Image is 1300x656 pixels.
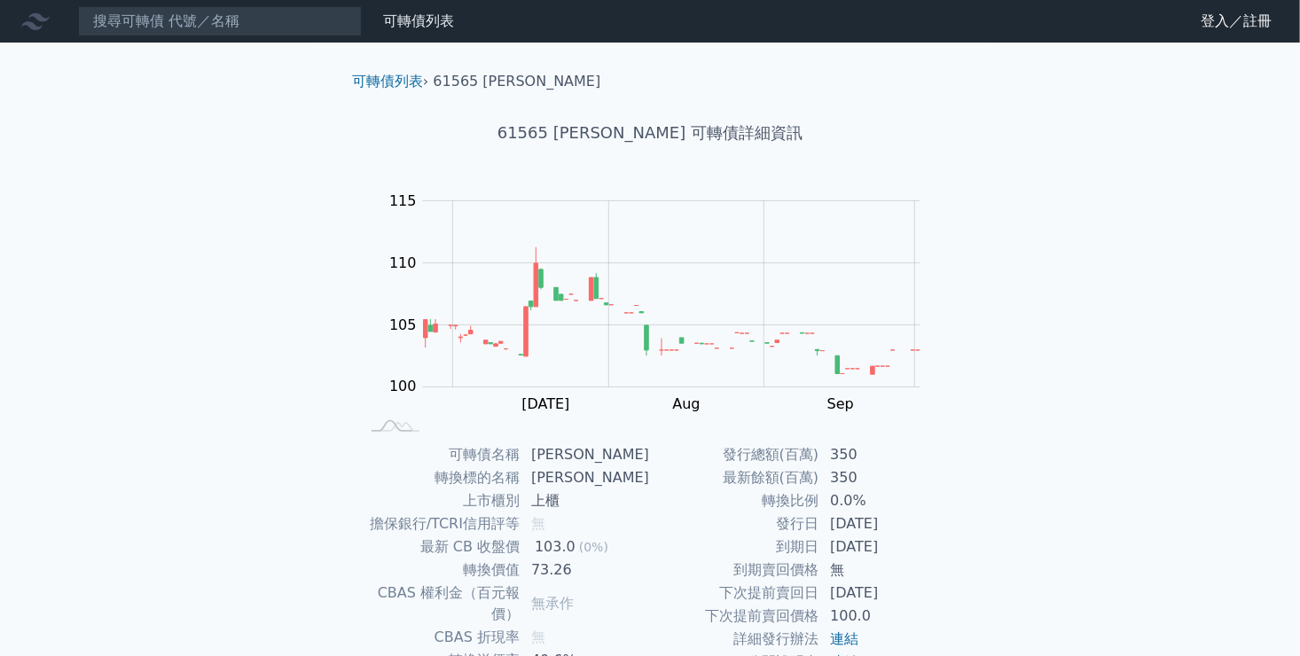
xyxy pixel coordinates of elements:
[383,12,454,29] a: 可轉債列表
[359,558,521,582] td: 轉換價值
[650,512,819,535] td: 發行日
[531,595,574,612] span: 無承作
[819,512,941,535] td: [DATE]
[650,466,819,489] td: 最新餘額(百萬)
[650,558,819,582] td: 到期賣回價格
[521,466,650,489] td: [PERSON_NAME]
[650,582,819,605] td: 下次提前賣回日
[650,628,819,651] td: 詳細發行辦法
[531,536,579,558] div: 103.0
[521,489,650,512] td: 上櫃
[819,535,941,558] td: [DATE]
[819,443,941,466] td: 350
[359,512,521,535] td: 擔保銀行/TCRI信用評等
[650,535,819,558] td: 到期日
[521,443,650,466] td: [PERSON_NAME]
[579,540,608,554] span: (0%)
[522,396,570,413] tspan: [DATE]
[650,489,819,512] td: 轉換比例
[389,379,417,395] tspan: 100
[819,558,941,582] td: 無
[673,396,701,413] tspan: Aug
[434,71,601,92] li: 61565 [PERSON_NAME]
[359,466,521,489] td: 轉換標的名稱
[359,626,521,649] td: CBAS 折現率
[389,316,417,333] tspan: 105
[359,535,521,558] td: 最新 CB 收盤價
[352,73,423,90] a: 可轉債列表
[1186,7,1286,35] a: 登入／註冊
[359,489,521,512] td: 上市櫃別
[389,192,417,209] tspan: 115
[352,71,428,92] li: ›
[827,396,854,413] tspan: Sep
[819,605,941,628] td: 100.0
[531,515,545,532] span: 無
[380,192,947,413] g: Chart
[819,466,941,489] td: 350
[650,443,819,466] td: 發行總額(百萬)
[359,443,521,466] td: 可轉債名稱
[359,582,521,626] td: CBAS 權利金（百元報價）
[78,6,362,36] input: 搜尋可轉債 代號／名稱
[650,605,819,628] td: 下次提前賣回價格
[819,489,941,512] td: 0.0%
[531,629,545,645] span: 無
[521,558,650,582] td: 73.26
[389,254,417,271] tspan: 110
[830,630,858,647] a: 連結
[819,582,941,605] td: [DATE]
[338,121,962,145] h1: 61565 [PERSON_NAME] 可轉債詳細資訊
